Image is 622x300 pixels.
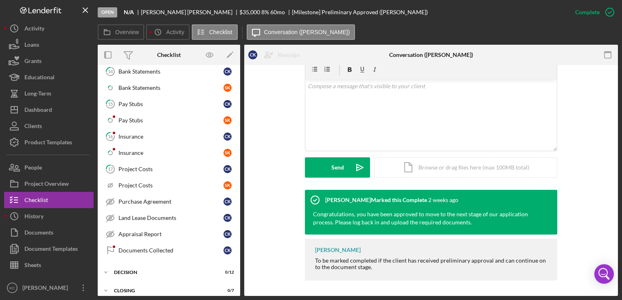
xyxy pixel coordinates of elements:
[102,128,236,145] a: 16InsuranceCK
[118,182,223,189] div: Project Costs
[102,242,236,259] a: Documents CollectedCK
[239,9,260,15] span: $35,000
[278,47,300,63] div: Reassign
[325,197,427,203] div: [PERSON_NAME] Marked this Complete
[24,241,78,259] div: Document Templates
[223,84,232,92] div: S K
[223,230,232,238] div: C K
[118,150,223,156] div: Insurance
[4,118,94,134] button: Clients
[24,69,55,87] div: Educational
[4,134,94,150] button: Product Templates
[24,192,48,210] div: Checklist
[166,29,184,35] label: Activity
[223,116,232,124] div: S K
[118,215,223,221] div: Land Lease Documents
[331,157,344,178] div: Send
[102,210,236,226] a: Land Lease DocumentsCK
[146,24,189,40] button: Activity
[102,226,236,242] a: Appraisal ReportCK
[4,85,94,102] a: Long-Term
[4,20,94,37] button: Activity
[313,210,541,226] div: Congratulations, you have been approved to move to the next stage of our application process. Ple...
[4,69,94,85] button: Educational
[292,9,428,15] div: [Milestone] Preliminary Approved ([PERSON_NAME])
[4,102,94,118] a: Dashboard
[124,9,134,15] b: N/A
[223,246,232,254] div: C K
[108,134,113,139] tspan: 16
[102,112,236,128] a: Pay StubsSK
[248,50,257,59] div: C K
[244,47,308,63] button: CKReassign
[114,288,214,293] div: Closing
[264,29,350,35] label: Conversation ([PERSON_NAME])
[24,102,52,120] div: Dashboard
[4,176,94,192] a: Project Overview
[102,96,236,112] a: 15Pay StubsCK
[118,166,223,172] div: Project Costs
[247,24,355,40] button: Conversation ([PERSON_NAME])
[118,231,223,237] div: Appraisal Report
[118,247,223,254] div: Documents Collected
[428,197,458,203] time: 2025-09-08 16:11
[223,100,232,108] div: C K
[192,24,238,40] button: Checklist
[9,286,15,290] text: KC
[24,53,42,71] div: Grants
[115,29,139,35] label: Overview
[24,176,69,194] div: Project Overview
[108,166,113,172] tspan: 17
[4,257,94,273] a: Sheets
[223,149,232,157] div: S K
[102,80,236,96] a: Bank StatementsSK
[4,241,94,257] button: Document Templates
[567,4,618,20] button: Complete
[223,214,232,222] div: C K
[118,117,223,124] div: Pay Stubs
[315,247,361,253] div: [PERSON_NAME]
[102,161,236,177] a: 17Project CostsCK
[114,270,214,275] div: Decision
[575,4,600,20] div: Complete
[219,270,234,275] div: 0 / 12
[24,118,42,136] div: Clients
[108,69,113,74] tspan: 14
[4,224,94,241] button: Documents
[261,9,269,15] div: 8 %
[24,134,72,152] div: Product Templates
[4,159,94,176] button: People
[4,53,94,69] button: Grants
[98,7,117,17] div: Open
[102,177,236,193] a: Project CostsSK
[4,192,94,208] button: Checklist
[305,157,370,178] button: Send
[24,208,44,226] div: History
[209,29,232,35] label: Checklist
[223,133,232,141] div: C K
[102,145,236,161] a: InsuranceSK
[98,24,144,40] button: Overview
[594,264,614,284] div: Open Intercom Messenger
[223,181,232,189] div: S K
[118,133,223,140] div: Insurance
[223,198,232,206] div: C K
[108,101,113,107] tspan: 15
[24,20,44,39] div: Activity
[4,208,94,224] button: History
[141,9,239,15] div: [PERSON_NAME] [PERSON_NAME]
[223,165,232,173] div: C K
[4,37,94,53] button: Loans
[118,68,223,75] div: Bank Statements
[270,9,285,15] div: 60 mo
[24,224,53,243] div: Documents
[157,52,181,58] div: Checklist
[118,198,223,205] div: Purchase Agreement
